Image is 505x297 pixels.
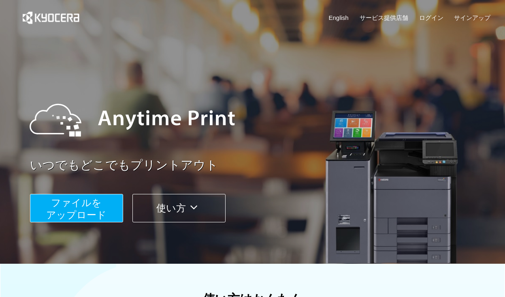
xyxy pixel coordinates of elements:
[454,13,490,22] a: サインアップ
[132,194,226,222] button: 使い方
[360,13,408,22] a: サービス提供店舗
[46,197,107,220] span: ファイルを ​​アップロード
[419,13,443,22] a: ログイン
[30,157,496,174] a: いつでもどこでもプリントアウト
[329,13,349,22] a: English
[30,194,123,222] button: ファイルを​​アップロード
